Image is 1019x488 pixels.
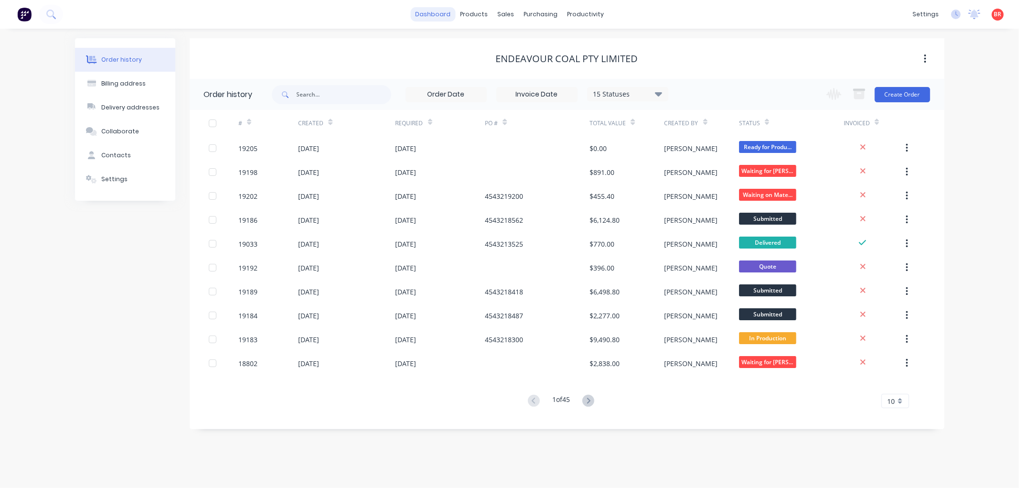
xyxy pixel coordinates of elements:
[665,358,718,369] div: [PERSON_NAME]
[739,332,796,344] span: In Production
[238,335,257,345] div: 19183
[590,215,620,225] div: $6,124.80
[101,103,160,112] div: Delivery addresses
[485,239,523,249] div: 4543213525
[238,191,257,201] div: 19202
[298,143,319,153] div: [DATE]
[238,358,257,369] div: 18802
[238,215,257,225] div: 19186
[75,119,175,143] button: Collaborate
[588,89,668,99] div: 15 Statuses
[396,119,423,128] div: Required
[590,287,620,297] div: $6,498.80
[75,96,175,119] button: Delivery addresses
[101,127,139,136] div: Collaborate
[396,263,417,273] div: [DATE]
[298,191,319,201] div: [DATE]
[298,239,319,249] div: [DATE]
[590,358,620,369] div: $2,838.00
[739,213,796,225] span: Submitted
[665,110,739,136] div: Created By
[455,7,493,22] div: products
[17,7,32,22] img: Factory
[298,358,319,369] div: [DATE]
[739,110,844,136] div: Status
[665,215,718,225] div: [PERSON_NAME]
[238,167,257,177] div: 19198
[590,239,614,249] div: $770.00
[739,308,796,320] span: Submitted
[485,311,523,321] div: 4543218487
[396,110,485,136] div: Required
[888,396,895,406] span: 10
[238,143,257,153] div: 19205
[396,358,417,369] div: [DATE]
[238,119,242,128] div: #
[665,143,718,153] div: [PERSON_NAME]
[590,263,614,273] div: $396.00
[298,167,319,177] div: [DATE]
[590,143,607,153] div: $0.00
[396,335,417,345] div: [DATE]
[298,287,319,297] div: [DATE]
[485,335,523,345] div: 4543218300
[298,263,319,273] div: [DATE]
[297,85,391,104] input: Search...
[739,165,796,177] span: Waiting for [PERSON_NAME]
[101,151,131,160] div: Contacts
[75,72,175,96] button: Billing address
[665,263,718,273] div: [PERSON_NAME]
[844,110,903,136] div: Invoiced
[590,311,620,321] div: $2,277.00
[298,119,323,128] div: Created
[298,110,395,136] div: Created
[844,119,870,128] div: Invoiced
[875,87,930,102] button: Create Order
[238,110,298,136] div: #
[739,284,796,296] span: Submitted
[75,48,175,72] button: Order history
[396,143,417,153] div: [DATE]
[739,189,796,201] span: Waiting on Mate...
[519,7,562,22] div: purchasing
[994,10,1002,19] span: BR
[590,335,620,345] div: $9,490.80
[739,119,760,128] div: Status
[739,141,796,153] span: Ready for Produ...
[204,89,253,100] div: Order history
[238,263,257,273] div: 19192
[238,311,257,321] div: 19184
[590,191,614,201] div: $455.40
[485,110,590,136] div: PO #
[552,394,570,408] div: 1 of 45
[298,335,319,345] div: [DATE]
[496,53,638,65] div: Endeavour Coal Pty Limited
[396,215,417,225] div: [DATE]
[396,239,417,249] div: [DATE]
[101,175,128,184] div: Settings
[665,191,718,201] div: [PERSON_NAME]
[665,311,718,321] div: [PERSON_NAME]
[665,335,718,345] div: [PERSON_NAME]
[396,311,417,321] div: [DATE]
[590,119,626,128] div: Total Value
[410,7,455,22] a: dashboard
[562,7,609,22] div: productivity
[908,7,944,22] div: settings
[485,287,523,297] div: 4543218418
[497,87,577,102] input: Invoice Date
[665,287,718,297] div: [PERSON_NAME]
[485,215,523,225] div: 4543218562
[396,191,417,201] div: [DATE]
[396,167,417,177] div: [DATE]
[739,260,796,272] span: Quote
[665,167,718,177] div: [PERSON_NAME]
[101,79,146,88] div: Billing address
[739,356,796,368] span: Waiting for [PERSON_NAME]
[665,239,718,249] div: [PERSON_NAME]
[75,143,175,167] button: Contacts
[590,167,614,177] div: $891.00
[493,7,519,22] div: sales
[739,237,796,249] span: Delivered
[665,119,698,128] div: Created By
